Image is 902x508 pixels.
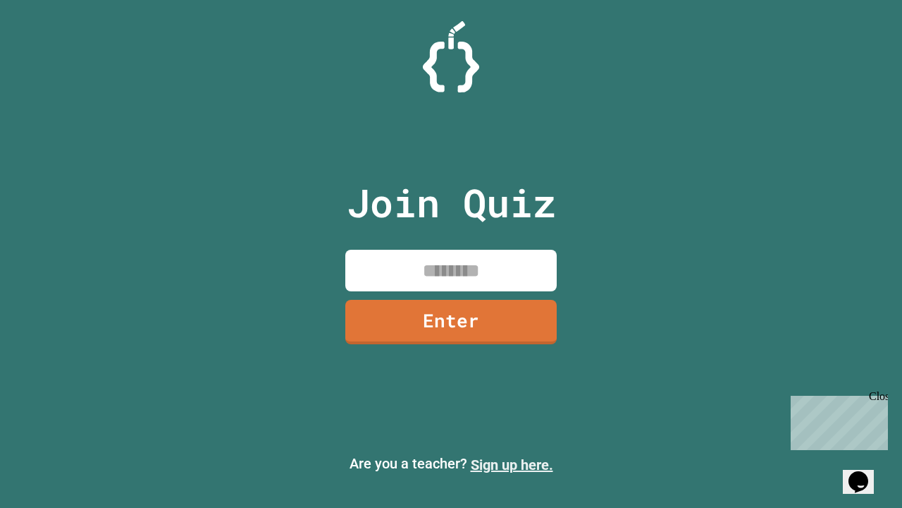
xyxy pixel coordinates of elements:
iframe: chat widget [843,452,888,494]
iframe: chat widget [785,390,888,450]
a: Sign up here. [471,456,553,473]
div: Chat with us now!Close [6,6,97,90]
p: Join Quiz [347,174,556,232]
p: Are you a teacher? [11,453,891,476]
img: Logo.svg [423,21,479,92]
a: Enter [345,300,557,344]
